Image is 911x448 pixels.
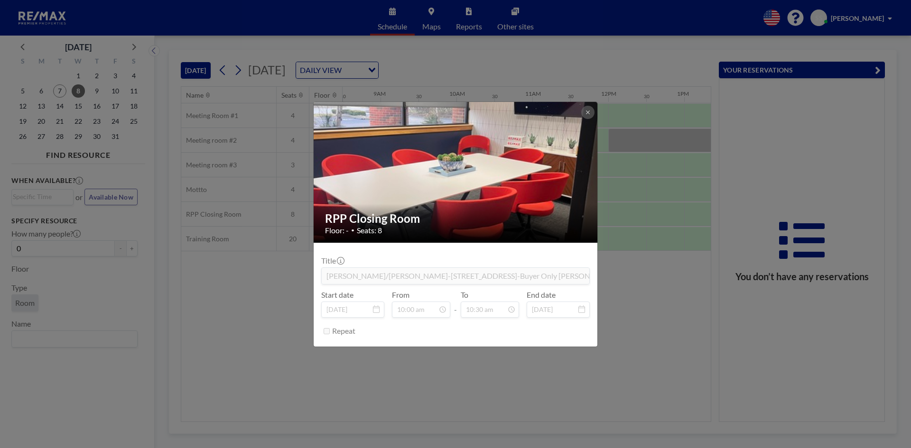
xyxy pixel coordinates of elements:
span: - [454,293,457,314]
input: (No title) [322,268,589,284]
h2: RPP Closing Room [325,211,587,226]
span: Floor: - [325,226,349,235]
label: End date [527,290,556,300]
label: Title [321,256,344,265]
label: Repeat [332,326,355,336]
span: • [351,227,354,234]
label: From [392,290,409,300]
label: To [461,290,468,300]
label: Start date [321,290,353,300]
span: Seats: 8 [357,226,382,235]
